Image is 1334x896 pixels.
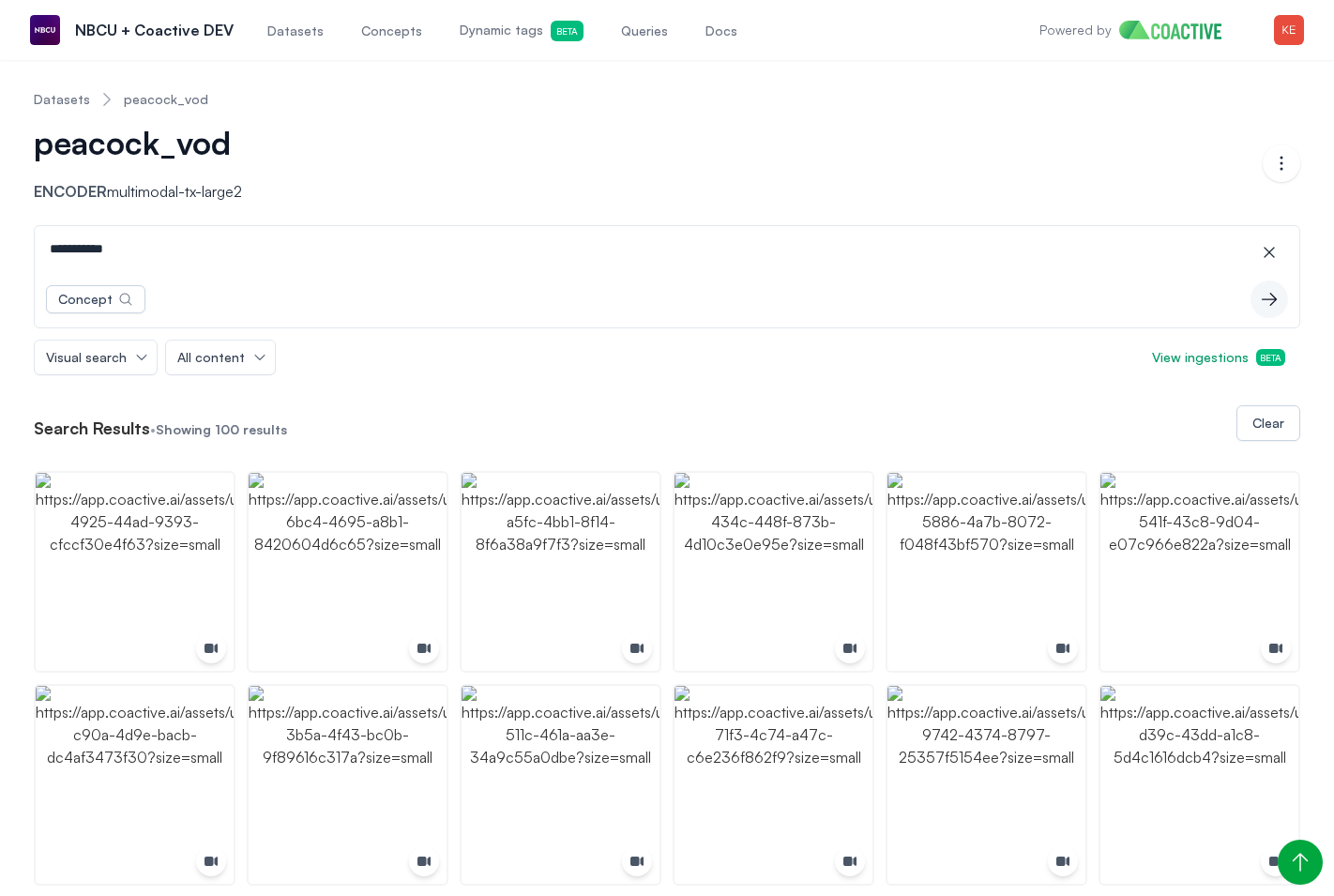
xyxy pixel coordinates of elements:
img: https://app.coactive.ai/assets/ui/images/coactive/peacock_vod_1737504868066/eb0cc8bb-c90a-4d9e-ba... [36,686,234,884]
img: https://app.coactive.ai/assets/ui/images/coactive/peacock_vod_1737504868066/880eb610-3b5a-4f43-bc... [249,686,447,884]
span: Beta [1256,349,1285,366]
img: https://app.coactive.ai/assets/ui/images/coactive/peacock_vod_1737504868066/ee067523-9742-4374-87... [887,686,1085,884]
img: Home [1119,21,1236,39]
img: https://app.coactive.ai/assets/ui/images/coactive/peacock_vod_1737504868066/b747cb75-5886-4a7b-80... [887,473,1085,671]
button: Concept [46,285,145,313]
p: NBCU + Coactive DEV [75,19,234,41]
span: Visual search [46,348,127,367]
img: https://app.coactive.ai/assets/ui/images/coactive/peacock_vod_1737504868066/67038a80-434c-448f-87... [675,473,872,671]
span: Dynamic tags [460,21,584,41]
a: Datasets [34,90,90,109]
p: Powered by [1039,21,1112,39]
span: peacock_vod [34,124,231,161]
span: 100 [215,421,239,437]
span: View ingestions [1152,348,1285,367]
span: Encoder [34,182,107,201]
div: Clear [1252,414,1284,433]
img: https://app.coactive.ai/assets/ui/images/coactive/peacock_vod_1737504868066/9a89d86e-511c-461a-aa... [462,686,659,884]
img: https://app.coactive.ai/assets/ui/images/coactive/peacock_vod_1737504868066/da56e85e-6bc4-4695-a8... [249,473,447,671]
span: All content [177,348,245,367]
span: Beta [551,21,584,41]
img: https://app.coactive.ai/assets/ui/images/coactive/peacock_vod_1737504868066/6ed2ca49-d39c-43dd-a1... [1100,686,1298,884]
span: • [150,419,156,438]
img: NBCU + Coactive DEV [30,15,60,45]
img: https://app.coactive.ai/assets/ui/images/coactive/peacock_vod_1737504868066/2e5f5f07-541f-43c8-9d... [1100,473,1298,671]
p: multimodal-tx-large2 [34,180,272,203]
h2: Search Results [34,418,150,438]
img: https://app.coactive.ai/assets/ui/images/coactive/peacock_vod_1737504868066/5dface00-71f3-4c74-a4... [675,686,872,884]
span: Datasets [267,22,324,40]
div: Concept [58,290,113,309]
button: peacock_vod [34,124,257,161]
span: Concepts [361,22,422,40]
button: Visual search [35,341,157,374]
button: Clear [1236,405,1300,441]
span: Queries [621,22,668,40]
span: Showing results [156,421,287,437]
img: https://app.coactive.ai/assets/ui/images/coactive/peacock_vod_1737504868066/64e455de-a5fc-4bb1-8f... [462,473,659,671]
a: peacock_vod [124,90,208,109]
button: View ingestionsBeta [1137,341,1300,374]
button: All content [166,341,275,374]
img: Menu for the logged in user [1274,15,1304,45]
img: https://app.coactive.ai/assets/ui/images/coactive/peacock_vod_1737504868066/378a25c8-4925-44ad-93... [36,473,234,671]
nav: Breadcrumb [34,75,1300,124]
